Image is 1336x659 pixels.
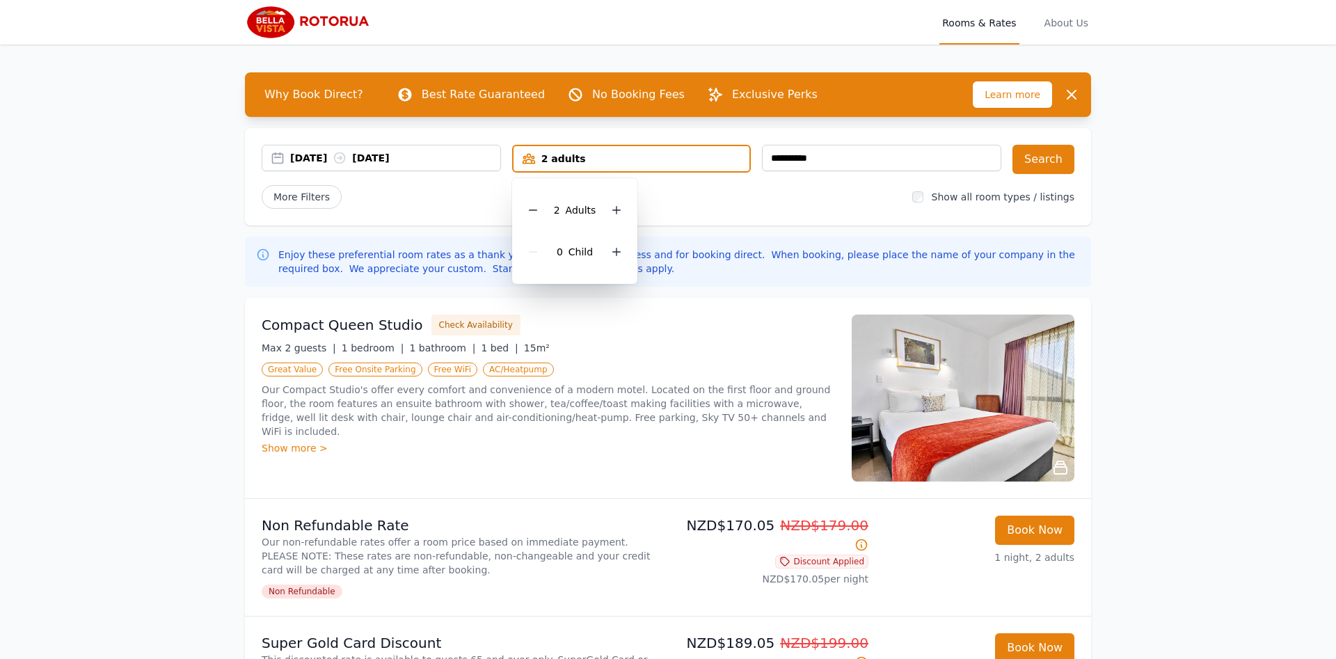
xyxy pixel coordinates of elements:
[428,363,478,376] span: Free WiFi
[568,246,593,257] span: Child
[554,205,560,216] span: 2
[557,246,563,257] span: 0
[328,363,422,376] span: Free Onsite Parking
[514,152,750,166] div: 2 adults
[1012,145,1074,174] button: Search
[780,517,868,534] span: NZD$179.00
[995,516,1074,545] button: Book Now
[262,585,342,598] span: Non Refundable
[262,441,835,455] div: Show more >
[932,191,1074,203] label: Show all room types / listings
[262,342,336,354] span: Max 2 guests |
[409,342,475,354] span: 1 bathroom |
[483,363,553,376] span: AC/Heatpump
[245,6,379,39] img: Bella Vista Rotorua
[262,383,835,438] p: Our Compact Studio's offer every comfort and convenience of a modern motel. Located on the first ...
[253,81,374,109] span: Why Book Direct?
[422,86,545,103] p: Best Rate Guaranteed
[431,315,520,335] button: Check Availability
[262,315,423,335] h3: Compact Queen Studio
[880,550,1074,564] p: 1 night, 2 adults
[775,555,868,569] span: Discount Applied
[732,86,818,103] p: Exclusive Perks
[262,535,662,577] p: Our non-refundable rates offer a room price based on immediate payment. PLEASE NOTE: These rates ...
[566,205,596,216] span: Adult s
[973,81,1052,108] span: Learn more
[262,185,342,209] span: More Filters
[780,635,868,651] span: NZD$199.00
[290,151,500,165] div: [DATE] [DATE]
[524,342,550,354] span: 15m²
[262,363,323,376] span: Great Value
[674,572,868,586] p: NZD$170.05 per night
[278,248,1080,276] p: Enjoy these preferential room rates as a thank you for your regular business and for booking dire...
[481,342,518,354] span: 1 bed |
[262,633,662,653] p: Super Gold Card Discount
[674,516,868,555] p: NZD$170.05
[592,86,685,103] p: No Booking Fees
[262,516,662,535] p: Non Refundable Rate
[342,342,404,354] span: 1 bedroom |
